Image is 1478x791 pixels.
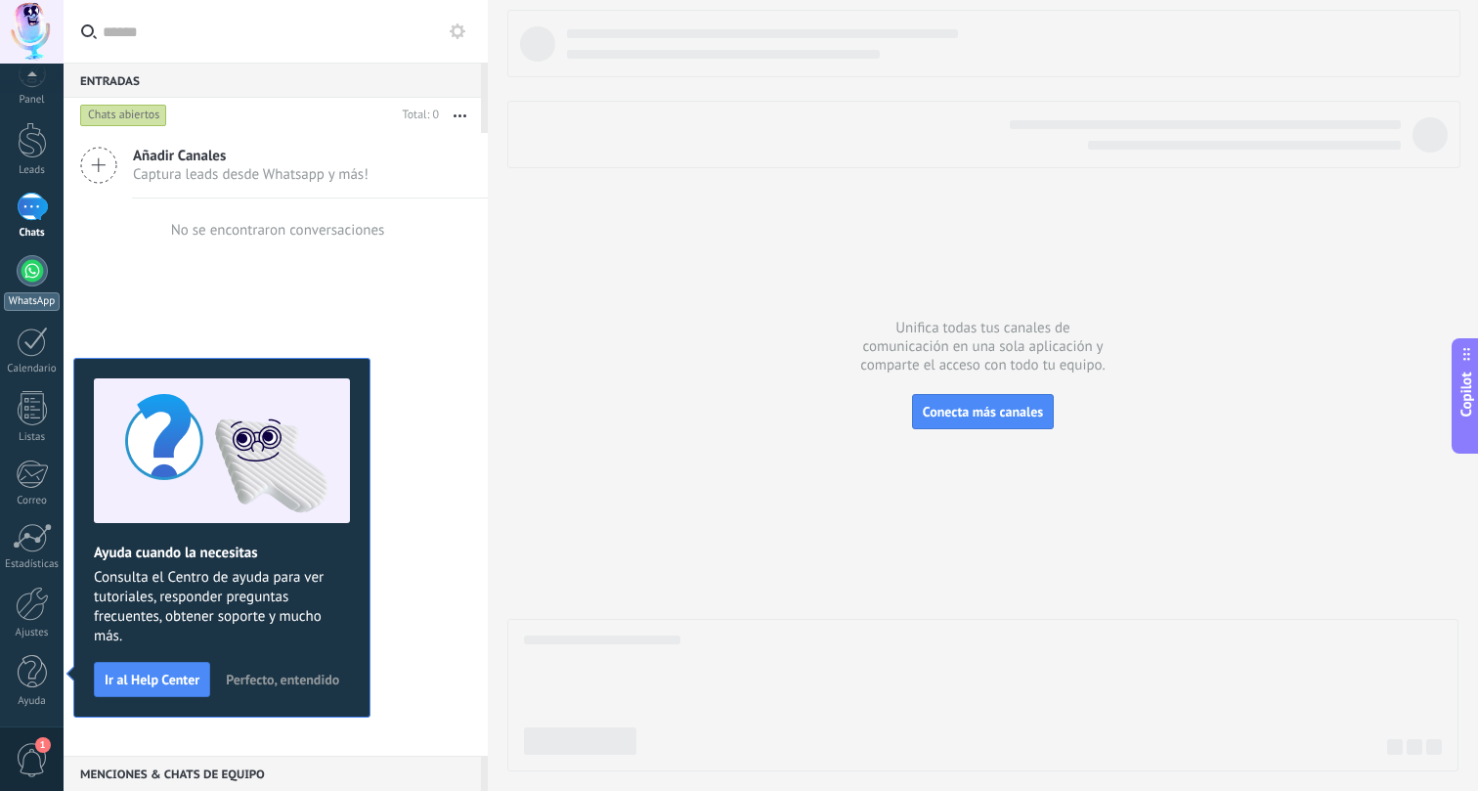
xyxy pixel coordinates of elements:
div: Panel [4,94,61,107]
div: Ajustes [4,627,61,639]
span: Ir al Help Center [105,673,199,686]
div: Menciones & Chats de equipo [64,756,481,791]
div: Chats [4,227,61,240]
div: Entradas [64,63,481,98]
button: Ir al Help Center [94,662,210,697]
div: Total: 0 [395,106,439,125]
div: Listas [4,431,61,444]
button: Conecta más canales [912,394,1054,429]
div: WhatsApp [4,292,60,311]
div: Calendario [4,363,61,375]
div: No se encontraron conversaciones [171,221,385,240]
span: Copilot [1456,372,1476,417]
span: Captura leads desde Whatsapp y más! [133,165,369,184]
div: Estadísticas [4,558,61,571]
button: Perfecto, entendido [217,665,348,694]
button: Más [439,98,481,133]
h2: Ayuda cuando la necesitas [94,544,350,562]
div: Ayuda [4,695,61,708]
div: Leads [4,164,61,177]
span: 1 [35,737,51,753]
span: Añadir Canales [133,147,369,165]
span: Consulta el Centro de ayuda para ver tutoriales, responder preguntas frecuentes, obtener soporte ... [94,568,350,646]
span: Conecta más canales [923,403,1043,420]
div: Correo [4,495,61,507]
span: Perfecto, entendido [226,673,339,686]
div: Chats abiertos [80,104,167,127]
